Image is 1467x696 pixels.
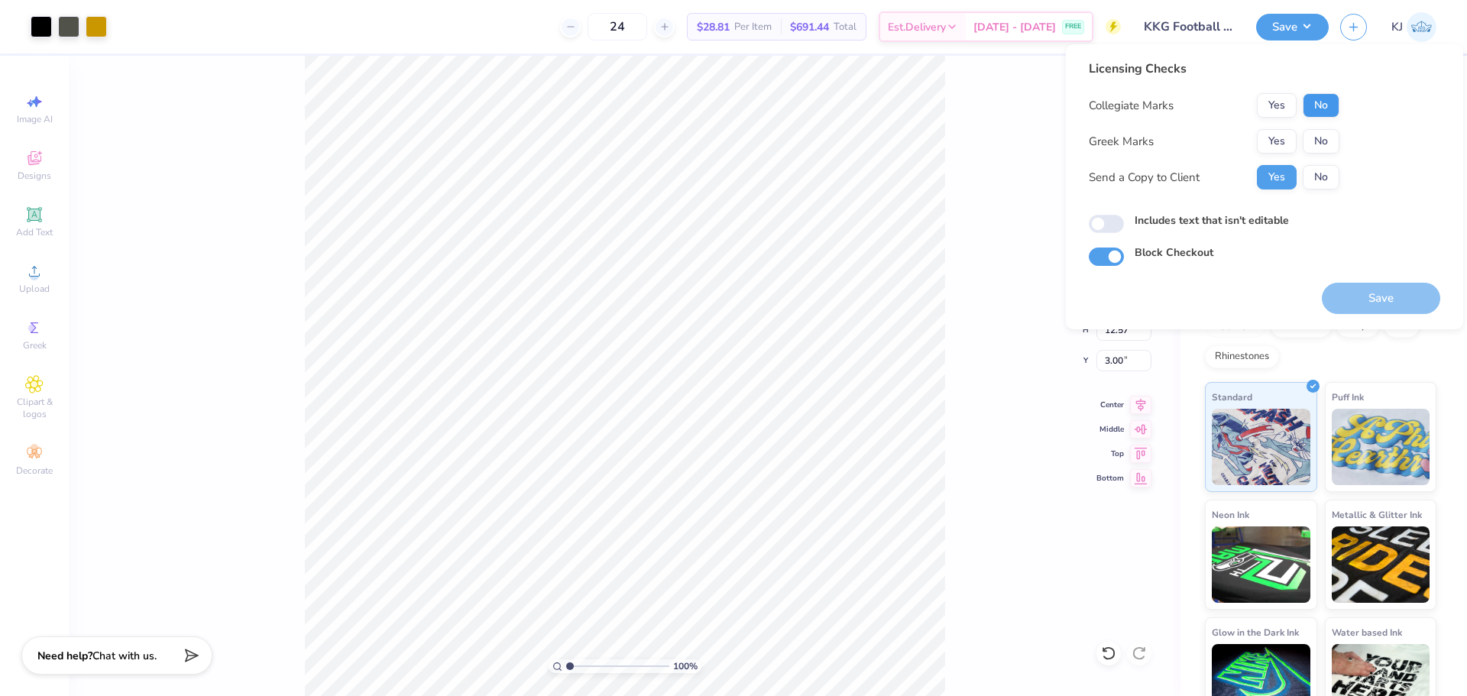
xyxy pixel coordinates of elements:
img: Standard [1212,409,1310,485]
label: Includes text that isn't editable [1135,212,1289,228]
span: Per Item [734,19,772,35]
span: Standard [1212,389,1252,405]
span: Greek [23,339,47,351]
span: Designs [18,170,51,182]
div: Collegiate Marks [1089,97,1174,115]
span: 100 % [673,659,698,673]
span: KJ [1391,18,1403,36]
span: Decorate [16,465,53,477]
input: Untitled Design [1132,11,1245,42]
button: Yes [1257,93,1297,118]
span: Puff Ink [1332,389,1364,405]
span: FREE [1065,21,1081,32]
span: Total [834,19,857,35]
span: [DATE] - [DATE] [973,19,1056,35]
img: Kendra Jingco [1407,12,1436,42]
a: KJ [1391,12,1436,42]
span: Neon Ink [1212,507,1249,523]
div: Greek Marks [1089,133,1154,151]
span: Add Text [16,226,53,238]
span: Bottom [1096,473,1124,484]
div: Rhinestones [1205,345,1279,368]
span: Est. Delivery [888,19,946,35]
button: Yes [1257,129,1297,154]
button: Save [1256,14,1329,40]
img: Neon Ink [1212,526,1310,603]
span: Metallic & Glitter Ink [1332,507,1422,523]
span: Water based Ink [1332,624,1402,640]
span: Top [1096,448,1124,459]
strong: Need help? [37,649,92,663]
span: Glow in the Dark Ink [1212,624,1299,640]
img: Metallic & Glitter Ink [1332,526,1430,603]
span: Chat with us. [92,649,157,663]
button: No [1303,93,1339,118]
span: $691.44 [790,19,829,35]
span: $28.81 [697,19,730,35]
span: Image AI [17,113,53,125]
button: Yes [1257,165,1297,189]
label: Block Checkout [1135,244,1213,261]
input: – – [588,13,647,40]
span: Center [1096,400,1124,410]
span: Upload [19,283,50,295]
img: Puff Ink [1332,409,1430,485]
span: Clipart & logos [8,396,61,420]
div: Send a Copy to Client [1089,169,1200,186]
button: No [1303,129,1339,154]
span: Middle [1096,424,1124,435]
div: Licensing Checks [1089,60,1339,78]
button: No [1303,165,1339,189]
